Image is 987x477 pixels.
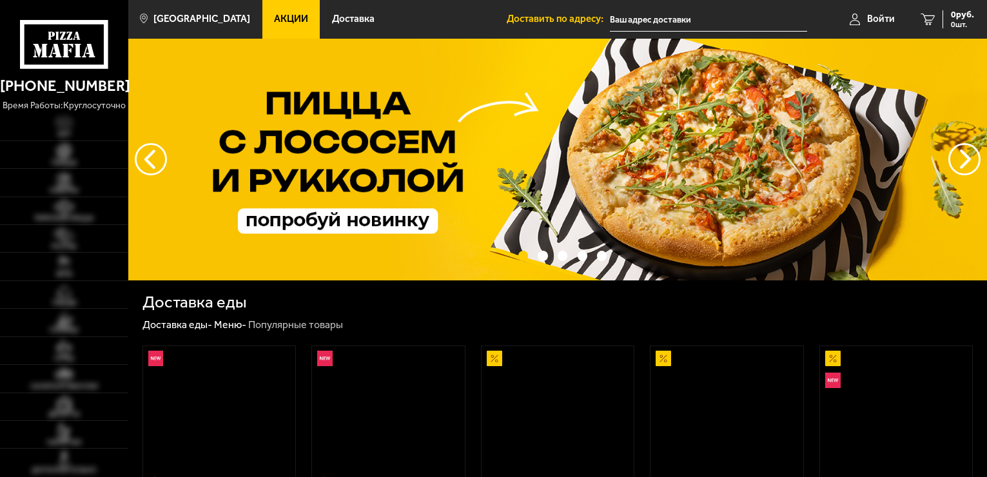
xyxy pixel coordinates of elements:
a: Меню- [214,318,246,331]
button: точки переключения [538,251,547,260]
button: точки переключения [578,251,587,260]
span: Войти [867,14,895,24]
img: Новинка [825,373,841,388]
span: Доставить по адресу: [507,14,610,24]
img: Акционный [656,351,671,366]
button: предыдущий [948,143,981,175]
img: Акционный [487,351,502,366]
button: точки переключения [558,251,567,260]
input: Ваш адрес доставки [610,8,807,32]
span: Доставка [332,14,375,24]
button: точки переключения [518,251,528,260]
span: [GEOGRAPHIC_DATA] [153,14,250,24]
div: Популярные товары [248,318,343,332]
img: Акционный [825,351,841,366]
h1: Доставка еды [142,294,246,311]
span: Акции [274,14,308,24]
button: точки переключения [597,251,607,260]
span: 0 шт. [951,21,974,28]
button: следующий [135,143,167,175]
span: 0 руб. [951,10,974,19]
img: Новинка [148,351,164,366]
a: Доставка еды- [142,318,212,331]
img: Новинка [317,351,333,366]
